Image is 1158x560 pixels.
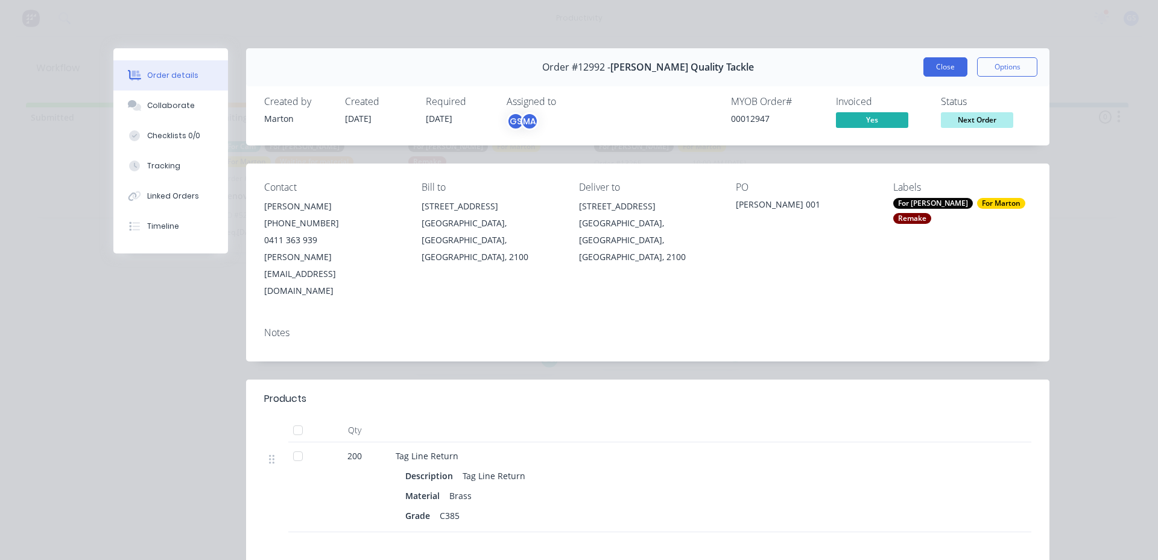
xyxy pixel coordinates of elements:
[507,112,539,130] button: GSMA
[941,112,1013,127] span: Next Order
[893,198,973,209] div: For [PERSON_NAME]
[264,96,331,107] div: Created by
[941,112,1013,130] button: Next Order
[147,161,180,171] div: Tracking
[836,112,908,127] span: Yes
[736,198,874,215] div: [PERSON_NAME] 001
[579,215,717,266] div: [GEOGRAPHIC_DATA], [GEOGRAPHIC_DATA], [GEOGRAPHIC_DATA], 2100
[264,198,402,215] div: [PERSON_NAME]
[731,112,821,125] div: 00012947
[422,198,560,266] div: [STREET_ADDRESS][GEOGRAPHIC_DATA], [GEOGRAPHIC_DATA], [GEOGRAPHIC_DATA], 2100
[345,96,411,107] div: Created
[264,327,1031,339] div: Notes
[113,121,228,151] button: Checklists 0/0
[422,215,560,266] div: [GEOGRAPHIC_DATA], [GEOGRAPHIC_DATA], [GEOGRAPHIC_DATA], 2100
[579,198,717,215] div: [STREET_ADDRESS]
[458,467,530,485] div: Tag Line Return
[147,191,199,202] div: Linked Orders
[923,57,967,77] button: Close
[520,112,539,130] div: MA
[977,198,1025,209] div: For Marton
[422,198,560,215] div: [STREET_ADDRESS]
[405,507,435,524] div: Grade
[579,182,717,193] div: Deliver to
[264,232,402,249] div: 0411 363 939
[507,96,627,107] div: Assigned to
[113,60,228,91] button: Order details
[836,96,926,107] div: Invoiced
[731,96,821,107] div: MYOB Order #
[318,418,391,442] div: Qty
[426,96,492,107] div: Required
[147,70,198,81] div: Order details
[264,182,402,193] div: Contact
[345,113,372,124] span: [DATE]
[426,113,452,124] span: [DATE]
[113,151,228,181] button: Tracking
[396,450,458,462] span: Tag Line Return
[264,249,402,299] div: [PERSON_NAME][EMAIL_ADDRESS][DOMAIN_NAME]
[113,91,228,121] button: Collaborate
[264,112,331,125] div: Marton
[610,62,754,73] span: [PERSON_NAME] Quality Tackle
[893,213,931,224] div: Remake
[736,182,874,193] div: PO
[264,392,306,406] div: Products
[147,130,200,141] div: Checklists 0/0
[405,487,445,504] div: Material
[422,182,560,193] div: Bill to
[264,215,402,232] div: [PHONE_NUMBER]
[977,57,1037,77] button: Options
[542,62,610,73] span: Order #12992 -
[445,487,476,504] div: Brass
[113,181,228,211] button: Linked Orders
[435,507,464,524] div: C385
[507,112,525,130] div: GS
[405,467,458,485] div: Description
[264,198,402,299] div: [PERSON_NAME][PHONE_NUMBER]0411 363 939[PERSON_NAME][EMAIL_ADDRESS][DOMAIN_NAME]
[147,221,179,232] div: Timeline
[941,96,1031,107] div: Status
[113,211,228,241] button: Timeline
[579,198,717,266] div: [STREET_ADDRESS][GEOGRAPHIC_DATA], [GEOGRAPHIC_DATA], [GEOGRAPHIC_DATA], 2100
[147,100,195,111] div: Collaborate
[347,450,362,462] span: 200
[893,182,1031,193] div: Labels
